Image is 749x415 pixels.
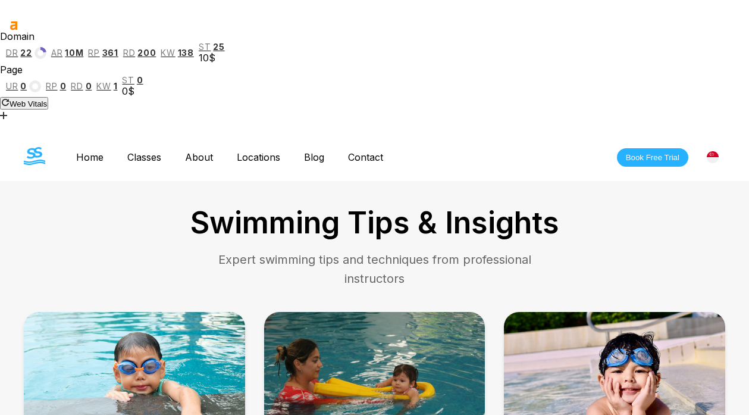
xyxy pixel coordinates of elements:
[20,82,27,91] span: 0
[178,48,194,58] span: 138
[10,99,47,108] span: Web Vitals
[122,85,143,97] div: 0$
[122,76,143,85] a: st0
[71,82,92,91] a: rd0
[161,48,175,58] span: kw
[71,82,83,91] span: rd
[24,147,45,165] img: The Swim Starter Logo
[102,48,118,58] span: 361
[46,82,66,91] a: rp0
[137,76,143,85] span: 0
[213,42,224,52] span: 25
[336,151,395,163] a: Contact
[700,145,725,170] div: [GEOGRAPHIC_DATA]
[617,148,688,167] button: Book Free Trial
[6,48,18,58] span: dr
[115,151,173,163] a: Classes
[51,48,62,58] span: ar
[46,82,57,91] span: rp
[64,151,115,163] a: Home
[199,52,225,64] div: 10$
[199,42,211,52] span: st
[96,82,111,91] span: kw
[123,48,156,58] a: rd200
[123,48,135,58] span: rd
[199,42,225,52] a: st25
[161,48,194,58] a: kw138
[6,47,46,59] a: dr22
[88,48,99,58] span: rp
[51,48,84,58] a: ar10M
[96,82,117,91] a: kw1
[196,250,553,288] p: Expert swimming tips and techniques from professional instructors
[65,48,83,58] span: 10M
[122,76,134,85] span: st
[137,48,156,58] span: 200
[88,48,118,58] a: rp361
[225,151,292,163] a: Locations
[60,82,67,91] span: 0
[86,82,92,91] span: 0
[707,151,719,163] img: Singapore
[292,151,336,163] a: Blog
[6,82,18,91] span: ur
[20,48,32,58] span: 22
[24,205,725,241] h1: Swimming Tips & Insights
[6,80,41,92] a: ur0
[114,82,118,91] span: 1
[173,151,225,163] a: About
